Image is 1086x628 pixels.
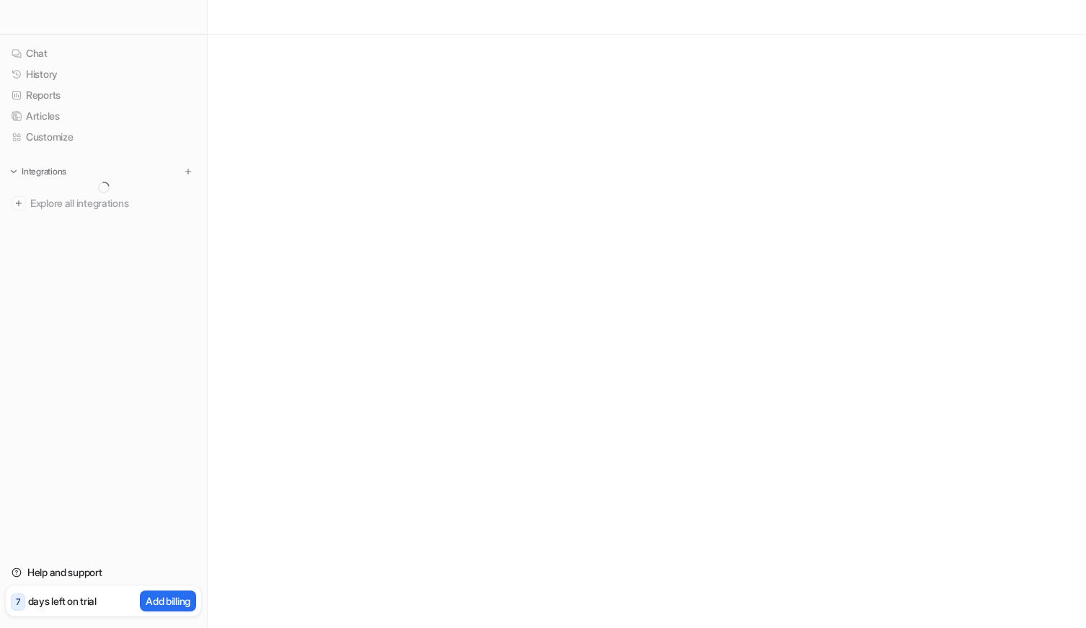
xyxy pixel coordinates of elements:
p: Add billing [146,593,190,609]
a: Articles [6,106,201,126]
a: History [6,64,201,84]
a: Chat [6,43,201,63]
a: Customize [6,127,201,147]
p: days left on trial [28,593,97,609]
img: menu_add.svg [183,167,193,177]
img: expand menu [9,167,19,177]
span: Explore all integrations [30,192,195,215]
button: Add billing [140,591,196,611]
button: Integrations [6,164,71,179]
a: Help and support [6,562,201,583]
img: explore all integrations [12,196,26,211]
p: 7 [16,596,20,609]
p: Integrations [22,166,66,177]
a: Reports [6,85,201,105]
a: Explore all integrations [6,193,201,213]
